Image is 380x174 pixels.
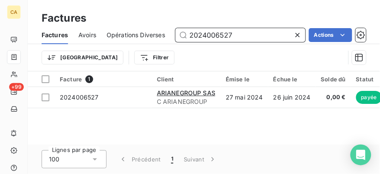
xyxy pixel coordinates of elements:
[351,145,371,165] div: Open Intercom Messenger
[171,155,173,164] span: 1
[166,150,179,168] button: 1
[85,75,93,83] span: 1
[309,28,352,42] button: Actions
[9,83,24,91] span: +99
[268,87,316,108] td: 26 juin 2024
[157,97,215,106] span: C ARIANEGROUP
[226,76,263,83] div: Émise le
[42,31,68,39] span: Factures
[114,150,166,168] button: Précédent
[42,51,123,64] button: [GEOGRAPHIC_DATA]
[179,150,222,168] button: Suivant
[157,89,215,97] span: ARIANEGROUP SAS
[175,28,305,42] input: Rechercher
[321,76,346,83] div: Solde dû
[60,93,99,101] span: 2024006527
[221,87,268,108] td: 27 mai 2024
[107,31,165,39] span: Opérations Diverses
[49,155,59,164] span: 100
[134,51,174,64] button: Filtrer
[157,76,215,83] div: Client
[60,76,82,83] span: Facture
[321,93,346,102] span: 0,00 €
[42,10,86,26] h3: Factures
[7,5,21,19] div: CA
[78,31,96,39] span: Avoirs
[273,76,311,83] div: Échue le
